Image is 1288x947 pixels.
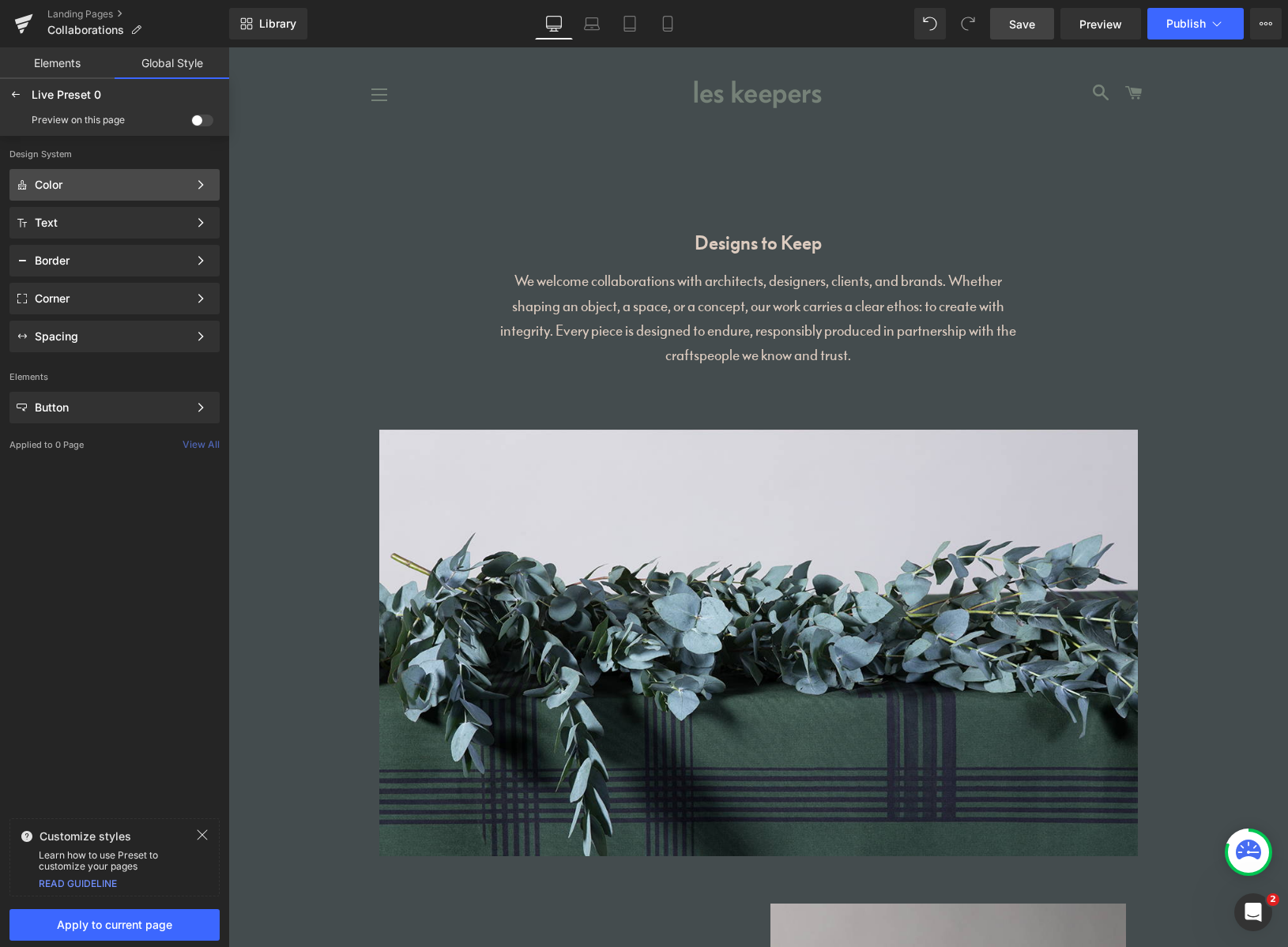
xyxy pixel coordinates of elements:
[259,17,296,31] span: Library
[1250,8,1282,39] button: More
[9,439,183,450] p: Applied to 0 Page
[649,8,687,39] a: Mobile
[9,909,220,941] button: Apply to current page
[1234,893,1272,931] iframe: Intercom live chat
[269,221,791,320] p: We welcome collaborations with architects, designers, clients, and brands. Whether shaping an obj...
[35,330,188,343] div: Spacing
[32,115,125,126] div: Preview on this page
[1166,17,1206,30] span: Publish
[32,88,101,102] span: Live Preset 0
[952,8,984,39] button: Redo
[462,12,597,82] img: Les Keepers
[39,877,117,889] a: READ GUIDELINE
[535,8,573,39] a: Desktop
[35,401,188,414] div: Button
[183,439,229,450] div: View All
[229,8,307,39] a: New Library
[19,919,210,931] span: Apply to current page
[611,8,649,39] a: Tablet
[35,179,188,191] div: Color
[914,8,946,39] button: Undo
[10,850,219,872] div: Learn how to use Preset to customize your pages
[35,292,188,305] div: Corner
[40,830,131,843] span: Customize styles
[1147,8,1244,39] button: Publish
[115,47,229,79] a: Global Style
[151,181,910,209] h1: Designs to Keep
[1267,893,1279,906] span: 2
[35,216,188,229] div: Text
[47,24,124,36] span: Collaborations
[35,254,188,267] div: Border
[1060,8,1141,39] a: Preview
[1009,16,1035,32] span: Save
[573,8,611,39] a: Laptop
[47,8,229,21] a: Landing Pages
[1079,16,1122,32] span: Preview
